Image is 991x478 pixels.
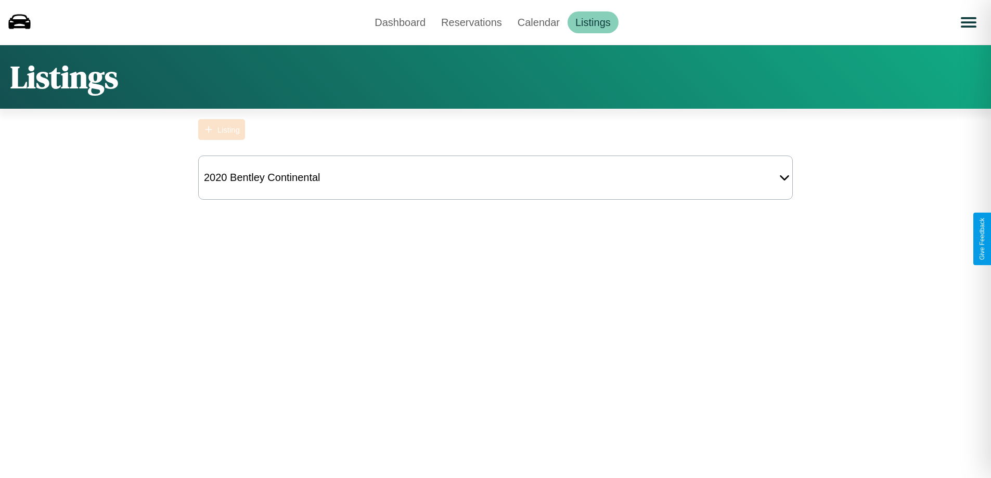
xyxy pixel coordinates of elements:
[433,11,510,33] a: Reservations
[199,166,326,189] div: 2020 Bentley Continental
[568,11,619,33] a: Listings
[198,119,245,140] button: Listing
[10,56,118,98] h1: Listings
[367,11,433,33] a: Dashboard
[217,125,240,134] div: Listing
[979,218,986,260] div: Give Feedback
[954,8,983,37] button: Open menu
[510,11,568,33] a: Calendar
